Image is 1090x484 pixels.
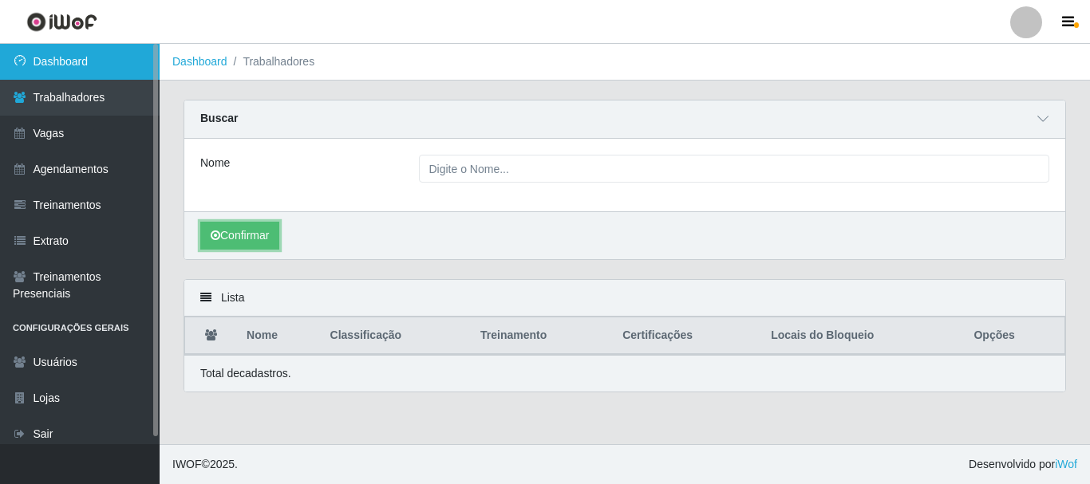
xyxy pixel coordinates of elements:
input: Digite o Nome... [419,155,1050,183]
th: Opções [964,317,1064,355]
span: IWOF [172,458,202,470]
th: Classificação [321,317,472,355]
li: Trabalhadores [227,53,315,70]
span: © 2025 . [172,456,238,473]
p: Total de cadastros. [200,365,291,382]
img: CoreUI Logo [26,12,97,32]
th: Nome [237,317,320,355]
a: Dashboard [172,55,227,68]
th: Treinamento [471,317,613,355]
label: Nome [200,155,230,171]
th: Locais do Bloqueio [761,317,964,355]
span: Desenvolvido por [969,456,1077,473]
a: iWof [1055,458,1077,470]
strong: Buscar [200,112,238,124]
div: Lista [184,280,1065,317]
nav: breadcrumb [160,44,1090,81]
th: Certificações [613,317,761,355]
button: Confirmar [200,222,279,250]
